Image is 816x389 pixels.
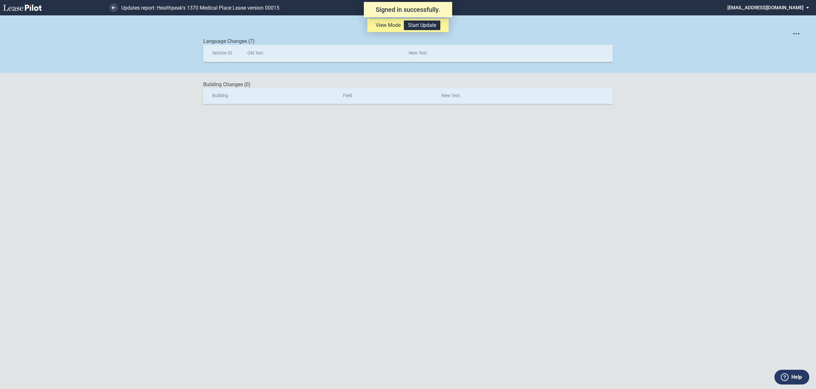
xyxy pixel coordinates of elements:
[400,45,574,62] th: New Text
[238,45,400,62] th: Old Text
[367,19,449,32] div: View Mode
[774,370,809,385] button: Help
[433,88,574,103] th: New Text
[334,88,433,103] th: Field
[203,38,613,45] div: Language Changes (7)
[203,81,613,88] div: Building Changes (0)
[121,5,279,11] span: Updates report: Healthpeak's 1370 Medical Place Lease version 00015
[203,88,334,103] th: Building
[203,45,238,62] th: Section ID
[364,2,452,17] div: Signed in successfully.
[404,21,440,30] button: Start Update
[791,373,802,381] label: Help
[791,28,801,38] button: Open options menu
